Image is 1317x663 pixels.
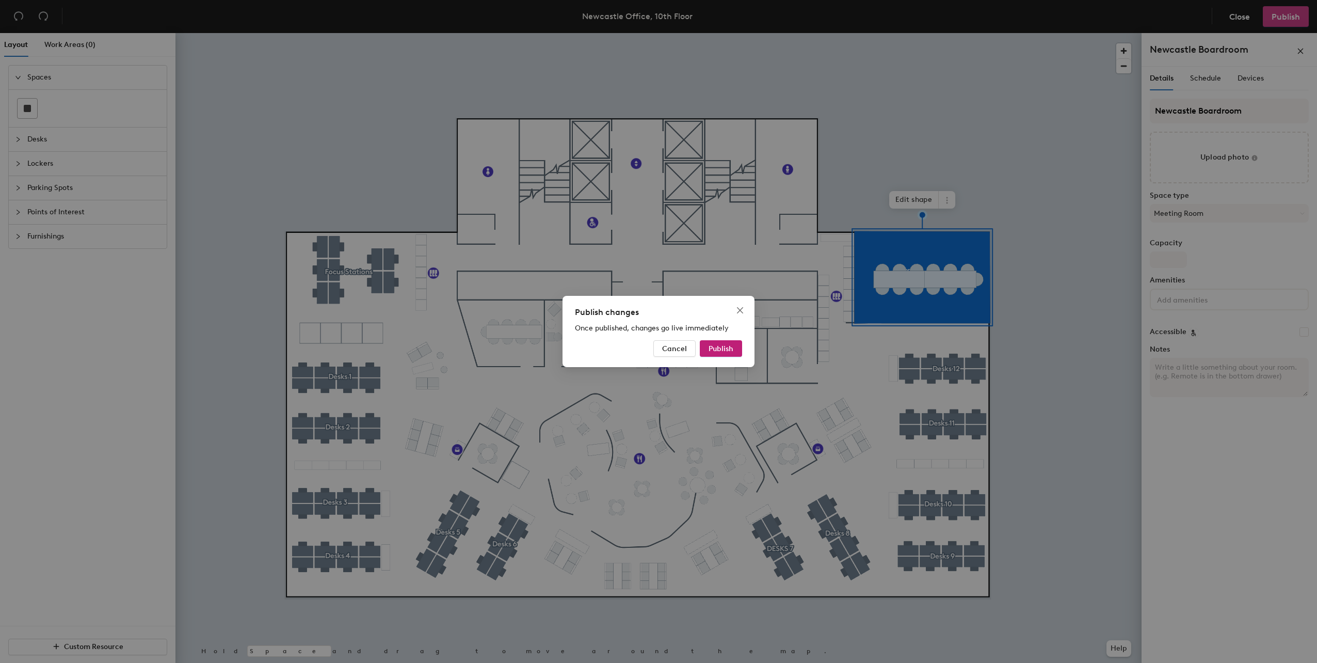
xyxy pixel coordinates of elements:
[700,340,742,357] button: Publish
[736,306,744,314] span: close
[732,302,748,319] button: Close
[662,344,687,353] span: Cancel
[575,306,742,319] div: Publish changes
[732,306,748,314] span: Close
[575,324,729,333] span: Once published, changes go live immediately
[653,340,696,357] button: Cancel
[709,344,733,353] span: Publish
